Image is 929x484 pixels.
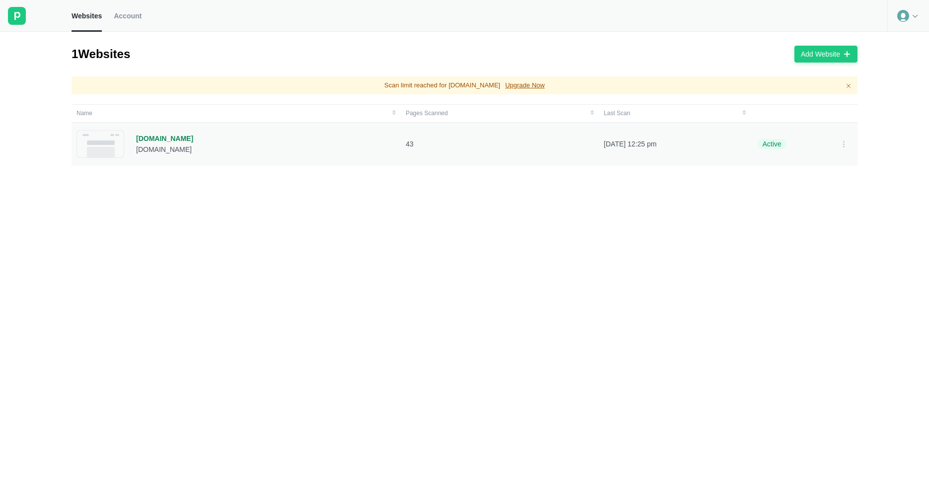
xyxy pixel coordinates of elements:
[505,81,545,90] p: Upgrade Now
[72,11,102,20] span: Websites
[385,81,500,90] p: Scan limit reached for [DOMAIN_NAME]
[136,145,193,154] div: [DOMAIN_NAME]
[72,104,401,122] td: Name
[599,104,751,122] td: Last Scan
[604,139,746,148] p: [DATE] 12:25 pm
[758,139,786,149] div: Active
[801,50,840,59] div: Add Website
[794,46,857,63] button: Add Website
[72,46,130,62] div: 1 Websites
[406,139,594,148] p: 43
[401,104,599,122] td: Pages Scanned
[114,11,142,20] span: Account
[136,134,193,143] div: [DOMAIN_NAME]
